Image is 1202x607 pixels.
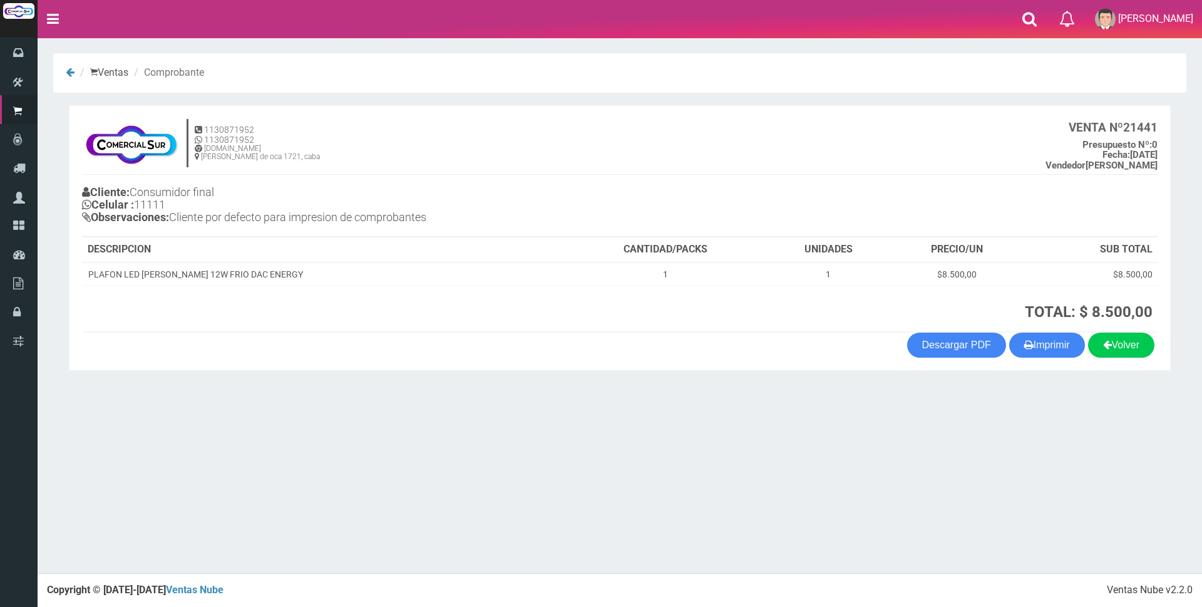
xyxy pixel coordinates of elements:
th: SUB TOTAL [1024,237,1158,262]
h4: Consumidor final 11111 Cliente por defecto para impresion de comprobantes [82,183,620,229]
td: 1 [565,262,766,286]
td: $8.500,00 [1024,262,1158,286]
th: DESCRIPCION [83,237,565,262]
button: Imprimir [1009,333,1085,358]
b: Observaciones: [82,210,169,224]
b: Cliente: [82,185,130,199]
td: 1 [766,262,891,286]
strong: Vendedor [1045,160,1086,171]
th: UNIDADES [766,237,891,262]
img: User Image [1095,9,1116,29]
a: Ventas Nube [166,584,223,596]
th: CANTIDAD/PACKS [565,237,766,262]
strong: Presupuesto Nº: [1082,139,1152,150]
b: [DATE] [1102,149,1158,160]
a: Volver [1088,333,1154,358]
td: PLAFON LED [PERSON_NAME] 12W FRIO DAC ENERGY [83,262,565,286]
td: $8.500,00 [891,262,1024,286]
h6: [DOMAIN_NAME] [PERSON_NAME] de oca 1721, caba [195,145,320,161]
a: Descargar PDF [907,333,1006,358]
b: 0 [1082,139,1158,150]
strong: Fecha: [1102,149,1130,160]
strong: Copyright © [DATE]-[DATE] [47,584,223,596]
div: Ventas Nube v2.2.0 [1107,583,1193,598]
img: f695dc5f3a855ddc19300c990e0c55a2.jpg [82,118,180,169]
th: PRECIO/UN [891,237,1024,262]
li: Comprobante [131,66,204,80]
b: Celular : [82,198,134,211]
strong: TOTAL: $ 8.500,00 [1025,303,1153,321]
b: 21441 [1069,120,1158,135]
b: [PERSON_NAME] [1045,160,1158,171]
strong: VENTA Nº [1069,120,1123,135]
h5: 1130871952 1130871952 [195,125,320,145]
span: [PERSON_NAME] [1118,13,1193,24]
img: Logo grande [3,3,34,19]
li: Ventas [77,66,128,80]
